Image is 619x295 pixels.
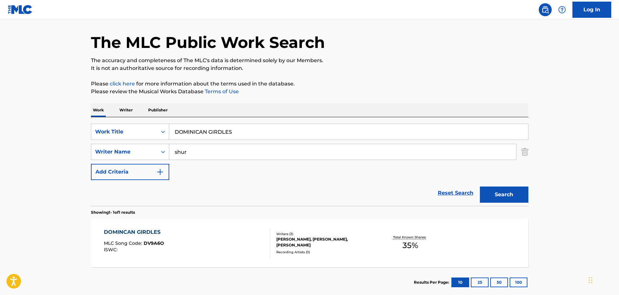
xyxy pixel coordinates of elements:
img: Delete Criterion [521,144,528,160]
a: Reset Search [435,186,477,200]
p: Results Per Page: [414,279,451,285]
img: 9d2ae6d4665cec9f34b9.svg [156,168,164,176]
span: ISWC : [104,247,119,253]
button: Add Criteria [91,164,169,180]
button: 50 [490,278,508,287]
div: Recording Artists ( 0 ) [276,250,374,255]
a: click here [110,81,135,87]
p: Work [91,103,106,117]
p: Writer [117,103,135,117]
div: Writer Name [95,148,153,156]
img: MLC Logo [8,5,33,14]
p: Publisher [146,103,170,117]
a: DOMINCAN GIRDLESMLC Song Code:DV9A6OISWC:Writers (3)[PERSON_NAME], [PERSON_NAME], [PERSON_NAME]Re... [91,219,528,267]
div: Drag [589,270,592,290]
p: It is not an authoritative source for recording information. [91,64,528,72]
button: Search [480,187,528,203]
p: Please for more information about the terms used in the database. [91,80,528,88]
span: DV9A6O [144,240,164,246]
button: 10 [451,278,469,287]
button: 25 [471,278,489,287]
h1: The MLC Public Work Search [91,33,325,52]
span: MLC Song Code : [104,240,144,246]
iframe: Chat Widget [587,264,619,295]
div: DOMINCAN GIRDLES [104,228,164,236]
div: Writers ( 3 ) [276,232,374,236]
div: [PERSON_NAME], [PERSON_NAME], [PERSON_NAME] [276,236,374,248]
span: 35 % [403,240,418,251]
p: Please review the Musical Works Database [91,88,528,96]
a: Terms of Use [204,88,239,95]
p: Total Known Shares: [393,235,428,240]
a: Log In [572,2,611,18]
p: Showing 1 - 1 of 1 results [91,210,135,215]
a: Public Search [539,3,552,16]
p: The accuracy and completeness of The MLC's data is determined solely by our Members. [91,57,528,64]
form: Search Form [91,124,528,206]
img: search [541,6,549,14]
button: 100 [510,278,527,287]
img: help [558,6,566,14]
div: Help [556,3,569,16]
div: Work Title [95,128,153,136]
